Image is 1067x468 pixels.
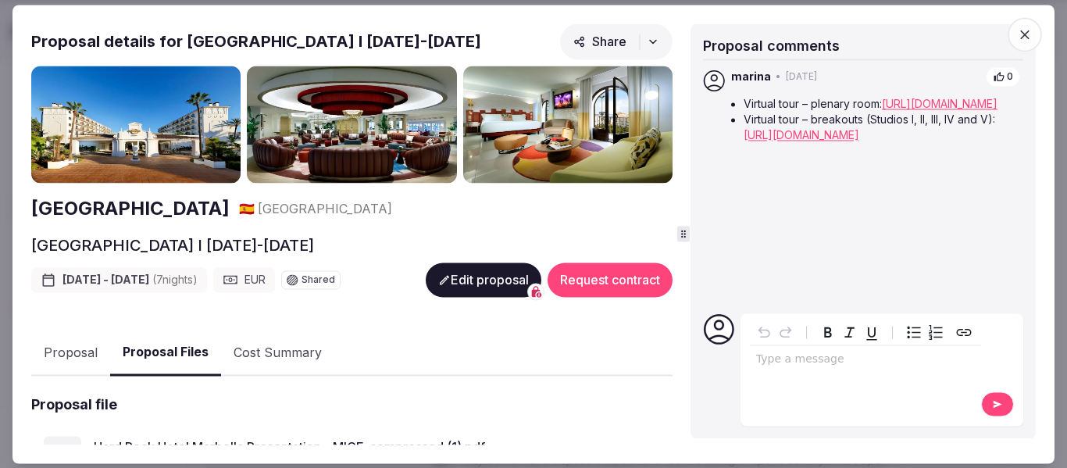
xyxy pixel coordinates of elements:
button: Italic [839,321,861,343]
span: [GEOGRAPHIC_DATA] [258,201,392,218]
button: Cost Summary [221,330,334,376]
button: Proposal Files [110,330,221,377]
span: 🇪🇸 [239,202,255,217]
img: Gallery photo 1 [31,66,241,184]
button: Proposal [31,330,110,376]
button: Bulleted list [903,321,925,343]
span: [DATE] [786,70,817,84]
a: [GEOGRAPHIC_DATA] [31,196,230,223]
span: [DATE] - [DATE] [62,273,198,288]
span: Proposal comments [703,38,840,54]
button: 🇪🇸 [239,201,255,218]
button: Underline [861,321,883,343]
h2: Proposal details for [GEOGRAPHIC_DATA] I [DATE]-[DATE] [31,30,481,52]
button: Numbered list [925,321,947,343]
button: Create link [953,321,975,343]
a: Hard Rock Hotel Marbella Presentation - MICE_compressed (1).pdf [94,438,588,457]
img: Gallery photo 2 [247,66,456,184]
button: Bold [817,321,839,343]
div: editable markdown [750,345,981,377]
div: toggle group [903,321,947,343]
span: 0 [1007,70,1013,84]
span: marina [731,70,771,85]
li: Virtual tour – breakouts (Studios I, II, III, IV and V): [744,113,1020,143]
span: • [776,70,781,84]
span: Share [573,34,626,49]
button: 0 [986,66,1020,88]
button: Request contract [548,263,673,298]
h2: [GEOGRAPHIC_DATA] I [DATE]-[DATE] [31,235,314,257]
button: Edit proposal [426,263,541,298]
span: ( 7 night s ) [152,273,198,287]
a: [URL][DOMAIN_NAME] [744,128,859,141]
div: EUR [213,268,275,293]
li: Virtual tour – plenary room: [744,97,1020,113]
span: Shared [302,276,335,285]
button: Share [560,23,673,59]
img: Gallery photo 3 [463,66,673,184]
h2: Proposal file [31,395,117,415]
a: [URL][DOMAIN_NAME] [882,98,997,111]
